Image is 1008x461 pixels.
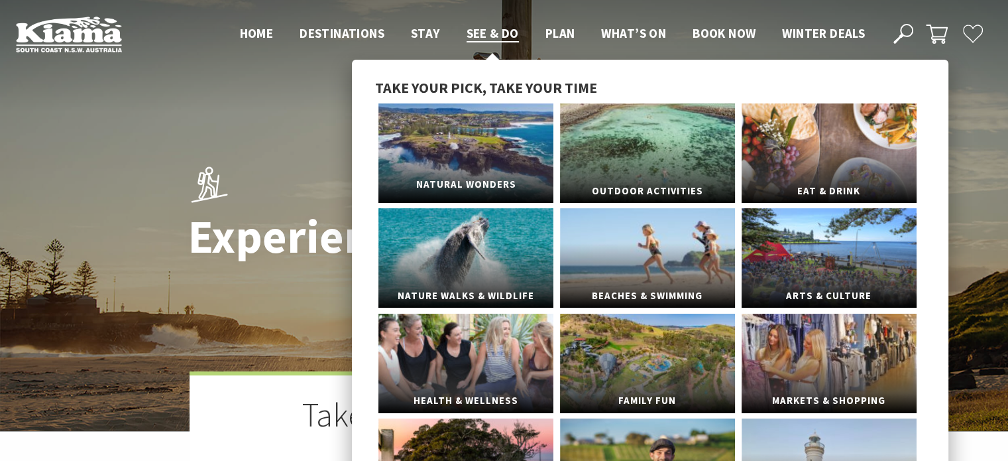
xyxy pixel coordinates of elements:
[601,25,666,41] span: What’s On
[560,179,735,204] span: Outdoor Activities
[227,23,878,45] nav: Main Menu
[545,25,575,41] span: Plan
[411,25,440,41] span: Stay
[560,389,735,413] span: Family Fun
[782,25,865,41] span: Winter Deals
[467,25,519,41] span: See & Do
[16,16,122,52] img: Kiama Logo
[742,179,917,204] span: Eat & Drink
[560,284,735,308] span: Beaches & Swimming
[256,395,753,440] h2: Take your pick, take your time
[300,25,384,41] span: Destinations
[693,25,756,41] span: Book now
[378,389,553,413] span: Health & Wellness
[742,389,917,413] span: Markets & Shopping
[742,284,917,308] span: Arts & Culture
[378,284,553,308] span: Nature Walks & Wildlife
[375,78,597,97] span: Take your pick, take your time
[188,212,563,263] h1: Experience
[240,25,274,41] span: Home
[378,172,553,197] span: Natural Wonders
